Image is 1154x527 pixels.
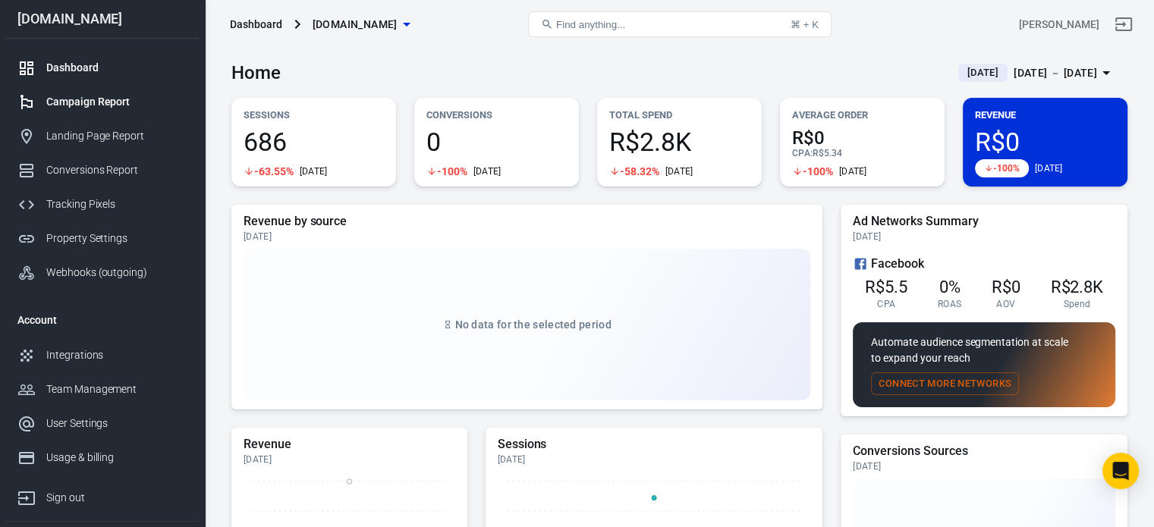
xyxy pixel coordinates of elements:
[46,231,187,246] div: Property Settings
[231,62,281,83] h3: Home
[244,453,455,466] div: [DATE]
[853,231,1115,243] div: [DATE]
[1014,64,1097,83] div: [DATE] － [DATE]
[46,60,187,76] div: Dashboard
[853,255,868,273] svg: Facebook Ads
[853,214,1115,229] h5: Ad Networks Summary
[853,255,1115,273] div: Facebook
[993,164,1020,173] span: -100%
[1063,298,1090,310] span: Spend
[853,444,1115,459] h5: Conversions Sources
[313,15,398,34] span: bdcnews.site
[5,153,200,187] a: Conversions Report
[254,166,294,177] span: -63.55%
[792,129,932,147] span: R$0
[938,298,961,310] span: ROAS
[46,162,187,178] div: Conversions Report
[230,17,282,32] div: Dashboard
[5,338,200,372] a: Integrations
[975,107,1115,123] p: Revenue
[665,165,693,177] div: [DATE]
[498,453,811,466] div: [DATE]
[871,334,1097,366] p: Automate audience segmentation at scale to expand your reach
[1050,278,1103,296] span: R$2.8K
[244,129,384,155] span: 686
[46,94,187,110] div: Campaign Report
[5,221,200,256] a: Property Settings
[1105,6,1142,42] a: Sign out
[46,381,187,397] div: Team Management
[5,85,200,119] a: Campaign Report
[426,129,567,155] span: 0
[46,347,187,363] div: Integrations
[975,129,1115,155] span: R$0
[5,12,200,26] div: [DOMAIN_NAME]
[609,129,750,155] span: R$2.8K
[791,19,819,30] div: ⌘ + K
[839,165,867,177] div: [DATE]
[498,437,811,452] h5: Sessions
[455,318,612,331] span: No data for the selected period
[5,51,200,85] a: Dashboard
[5,372,200,406] a: Team Management
[1035,162,1063,174] div: [DATE]
[1019,17,1099,33] div: Account id: 4UGDXuEy
[46,490,187,506] div: Sign out
[996,298,1015,310] span: AOV
[556,19,625,30] span: Find anything...
[437,166,467,177] span: -100%
[803,166,833,177] span: -100%
[992,278,1020,296] span: R$0
[5,302,200,338] li: Account
[5,441,200,475] a: Usage & billing
[609,107,750,123] p: Total Spend
[877,298,895,310] span: CPA
[961,65,1005,80] span: [DATE]
[5,256,200,290] a: Webhooks (outgoing)
[473,165,502,177] div: [DATE]
[5,119,200,153] a: Landing Page Report
[871,372,1019,396] button: Connect More Networks
[5,187,200,221] a: Tracking Pixels
[46,196,187,212] div: Tracking Pixels
[307,11,416,39] button: [DOMAIN_NAME]
[46,265,187,281] div: Webhooks (outgoing)
[244,107,384,123] p: Sessions
[46,128,187,144] div: Landing Page Report
[244,231,810,243] div: [DATE]
[1102,453,1139,489] div: Open Intercom Messenger
[300,165,328,177] div: [DATE]
[46,450,187,466] div: Usage & billing
[528,11,832,37] button: Find anything...⌘ + K
[813,148,842,158] span: R$5.34
[244,214,810,229] h5: Revenue by source
[946,61,1127,86] button: [DATE][DATE] － [DATE]
[853,460,1115,472] div: [DATE]
[426,107,567,123] p: Conversions
[865,278,907,296] span: R$5.5
[620,166,659,177] span: -58.32%
[46,416,187,431] div: User Settings
[5,406,200,441] a: User Settings
[5,475,200,515] a: Sign out
[792,107,932,123] p: Average Order
[792,148,813,158] span: CPA :
[244,437,455,452] h5: Revenue
[939,278,960,296] span: 0%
